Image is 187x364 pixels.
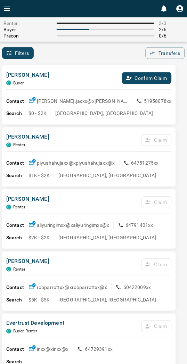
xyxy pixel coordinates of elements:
[6,205,11,210] div: condos.ca
[6,234,29,242] p: Search
[85,346,113,353] p: 64729391xx
[13,205,25,210] p: Renter
[58,234,156,241] p: [GEOGRAPHIC_DATA], [GEOGRAPHIC_DATA]
[3,20,52,26] span: Renter
[37,284,107,291] p: robparrottxx@x robparrottxx@x
[29,297,50,304] p: $5K - $5K
[29,234,50,241] p: $2K - $2K
[6,195,49,204] p: [PERSON_NAME]
[6,267,11,272] div: condos.ca
[37,160,115,167] p: piyushahujaxx@x piyushahujaxx@x
[6,172,29,180] p: Search
[6,71,49,79] p: [PERSON_NAME]
[146,47,185,59] button: Transfers
[122,72,172,84] button: Confirm Claim
[126,222,154,229] p: 64791401xx
[159,20,184,26] span: 3 / 3
[144,98,172,105] p: 51958078xx
[6,346,29,354] p: Contact
[6,297,29,304] p: Search
[6,257,49,266] p: [PERSON_NAME]
[3,33,52,39] span: Precon
[6,320,64,328] p: Evertrust Development
[6,329,11,334] div: condos.ca
[37,222,109,229] p: aliyuringimxx@x aliyuringimxx@x
[37,346,69,353] p: inxx@x inxx@x
[6,160,29,167] p: Contact
[13,329,38,334] p: Buyer, Renter
[55,110,153,117] p: [GEOGRAPHIC_DATA], [GEOGRAPHIC_DATA]
[3,27,52,32] span: Buyer
[58,172,156,179] p: [GEOGRAPHIC_DATA], [GEOGRAPHIC_DATA]
[6,143,11,148] div: condos.ca
[29,172,50,179] p: $1K - $2K
[6,98,29,105] p: Contact
[58,297,156,304] p: [GEOGRAPHIC_DATA], [GEOGRAPHIC_DATA]
[123,284,151,291] p: 60422009xx
[13,81,24,85] p: Buyer
[6,110,29,117] p: Search
[13,143,25,148] p: Renter
[159,27,184,32] span: 2 / 6
[6,284,29,291] p: Contact
[6,81,11,85] div: condos.ca
[37,98,128,105] p: [PERSON_NAME].jacxx@x [PERSON_NAME].jacxx@x
[29,110,47,117] p: $0 - $2K
[2,47,34,59] button: Filters
[6,222,29,229] p: Contact
[159,33,184,39] span: 0 / 6
[13,267,25,272] p: Renter
[131,160,159,167] p: 64751275xx
[6,133,49,141] p: [PERSON_NAME]
[173,2,187,16] button: Profile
